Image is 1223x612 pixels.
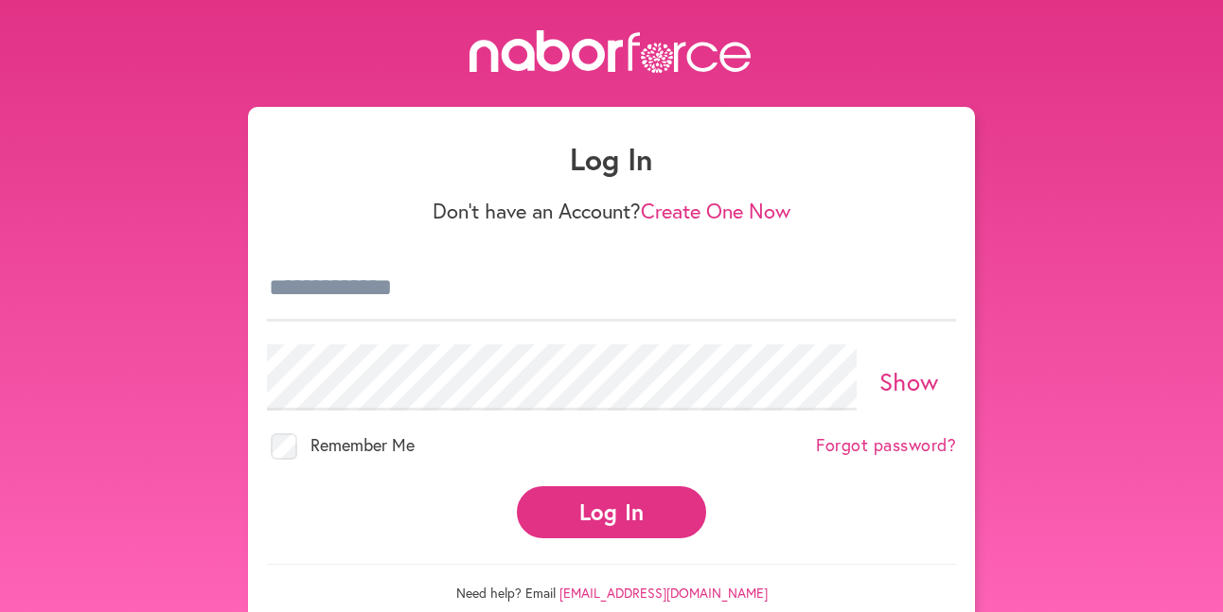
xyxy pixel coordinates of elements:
[517,486,706,538] button: Log In
[267,564,956,602] p: Need help? Email
[879,365,939,397] a: Show
[310,433,415,456] span: Remember Me
[816,435,956,456] a: Forgot password?
[559,584,768,602] a: [EMAIL_ADDRESS][DOMAIN_NAME]
[267,199,956,223] p: Don't have an Account?
[267,141,956,177] h1: Log In
[641,197,790,224] a: Create One Now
